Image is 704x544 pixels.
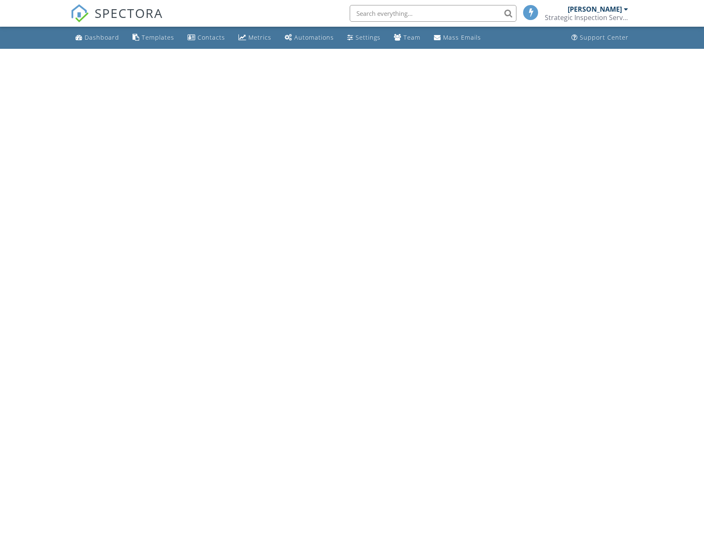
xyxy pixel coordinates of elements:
div: Automations [294,33,334,41]
a: Support Center [568,30,632,45]
span: SPECTORA [95,4,163,22]
div: Team [403,33,421,41]
div: Dashboard [85,33,119,41]
a: Templates [129,30,178,45]
div: Templates [142,33,174,41]
div: Support Center [580,33,629,41]
div: Metrics [248,33,271,41]
img: The Best Home Inspection Software - Spectora [70,4,89,23]
a: Mass Emails [431,30,484,45]
a: Settings [344,30,384,45]
a: Team [391,30,424,45]
a: Dashboard [72,30,123,45]
a: SPECTORA [70,11,163,29]
div: Settings [356,33,381,41]
div: [PERSON_NAME] [568,5,622,13]
a: Automations (Basic) [281,30,337,45]
div: Mass Emails [443,33,481,41]
input: Search everything... [350,5,516,22]
div: Contacts [198,33,225,41]
a: Metrics [235,30,275,45]
a: Contacts [184,30,228,45]
div: Strategic Inspection Services [545,13,628,22]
